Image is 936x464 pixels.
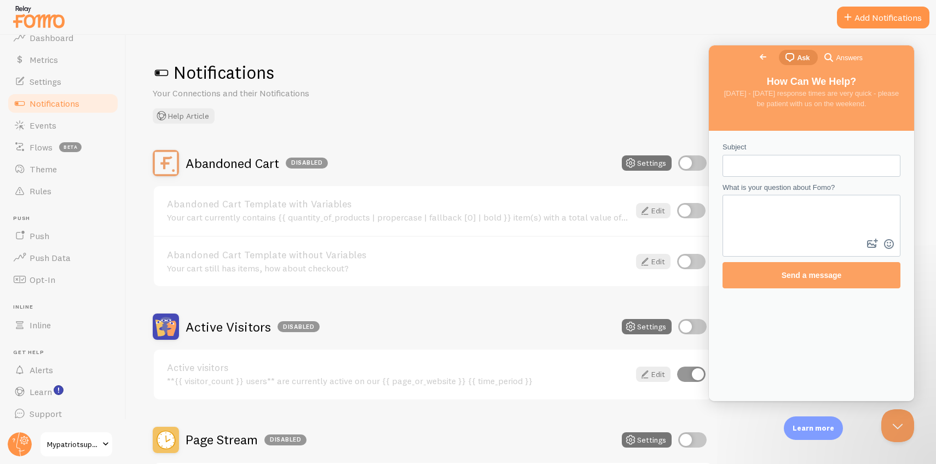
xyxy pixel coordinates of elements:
[13,215,119,222] span: Push
[636,254,671,269] a: Edit
[153,150,179,176] img: Abandoned Cart
[30,408,62,419] span: Support
[153,108,215,124] button: Help Article
[7,71,119,92] a: Settings
[30,32,73,43] span: Dashboard
[167,363,629,373] a: Active visitors
[636,367,671,382] a: Edit
[11,3,66,31] img: fomo-relay-logo-orange.svg
[186,431,307,448] h2: Page Stream
[622,432,672,448] button: Settings
[7,359,119,381] a: Alerts
[30,142,53,153] span: Flows
[30,98,79,109] span: Notifications
[264,434,307,445] div: Disabled
[286,158,328,169] div: Disabled
[709,45,914,401] iframe: Help Scout Beacon - Live Chat, Contact Form, and Knowledge Base
[30,185,51,196] span: Rules
[30,164,57,175] span: Theme
[636,203,671,218] a: Edit
[784,416,843,440] div: Learn more
[13,304,119,311] span: Inline
[30,252,71,263] span: Push Data
[30,274,55,285] span: Opt-In
[186,155,328,172] h2: Abandoned Cart
[622,155,672,171] button: Settings
[153,87,415,100] p: Your Connections and their Notifications
[167,250,629,260] a: Abandoned Cart Template without Variables
[7,225,119,247] a: Push
[7,92,119,114] a: Notifications
[167,199,629,209] a: Abandoned Cart Template with Variables
[7,49,119,71] a: Metrics
[278,321,320,332] div: Disabled
[7,180,119,202] a: Rules
[7,403,119,425] a: Support
[30,120,56,131] span: Events
[7,27,119,49] a: Dashboard
[7,381,119,403] a: Learn
[167,376,629,386] div: **{{ visitor_count }} users** are currently active on our {{ page_or_website }} {{ time_period }}
[153,314,179,340] img: Active Visitors
[30,364,53,375] span: Alerts
[7,314,119,336] a: Inline
[30,54,58,65] span: Metrics
[7,247,119,269] a: Push Data
[7,136,119,158] a: Flows beta
[167,263,629,273] div: Your cart still has items, how about checkout?
[13,349,119,356] span: Get Help
[30,320,51,330] span: Inline
[153,427,179,453] img: Page Stream
[7,114,119,136] a: Events
[47,438,99,451] span: Mypatriotsupply
[30,76,61,87] span: Settings
[186,318,320,335] h2: Active Visitors
[30,386,52,397] span: Learn
[7,158,119,180] a: Theme
[59,142,82,152] span: beta
[39,431,113,457] a: Mypatriotsupply
[793,423,834,433] p: Learn more
[54,385,63,395] svg: <p>Watch New Feature Tutorials!</p>
[30,230,49,241] span: Push
[153,61,910,84] h1: Notifications
[167,212,629,222] div: Your cart currently contains {{ quantity_of_products | propercase | fallback [0] | bold }} item(s...
[881,409,914,442] iframe: Help Scout Beacon - Close
[7,269,119,291] a: Opt-In
[622,319,672,334] button: Settings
